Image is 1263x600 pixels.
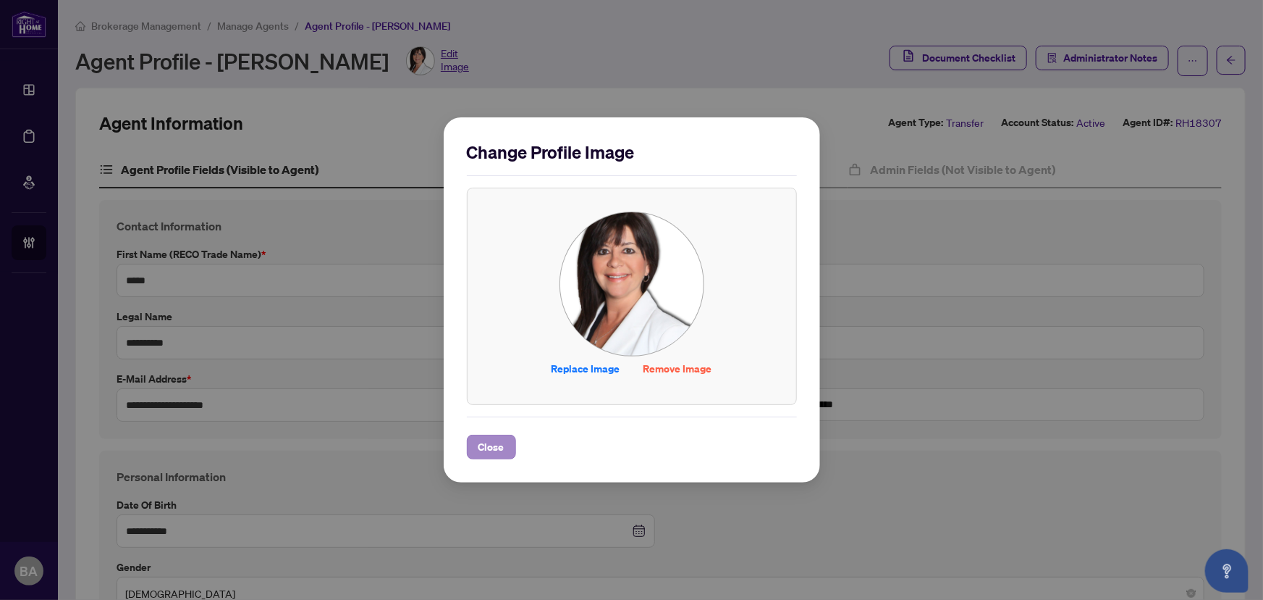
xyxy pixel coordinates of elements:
button: Remove Image [632,357,724,381]
button: Open asap [1205,549,1249,593]
span: Replace Image [552,357,620,380]
span: Close [478,436,504,459]
button: Replace Image [540,357,632,381]
button: Close [467,435,516,459]
img: Profile Icon [560,212,704,356]
h2: Change Profile Image [467,141,797,164]
span: Remove Image [643,357,712,380]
